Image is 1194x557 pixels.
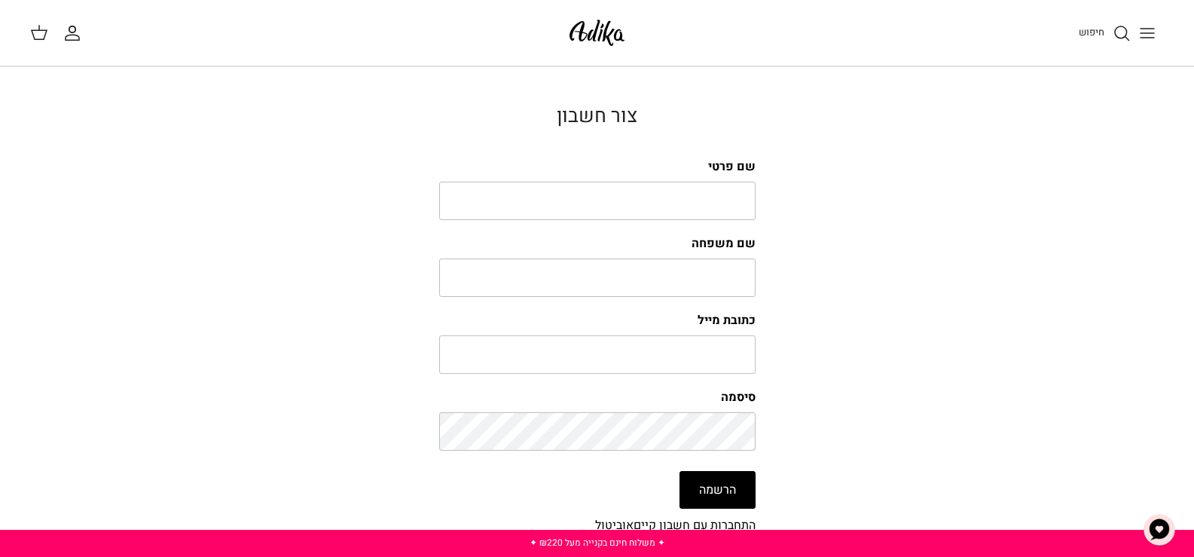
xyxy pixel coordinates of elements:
a: ביטול [595,516,622,534]
label: כתובת מייל [439,312,756,329]
a: ✦ משלוח חינם בקנייה מעל ₪220 ✦ [530,536,665,549]
img: Adika IL [565,15,629,50]
label: סיסמה [439,389,756,406]
h2: צור חשבון [439,105,756,128]
span: או [439,516,756,536]
a: חיפוש [1079,24,1131,42]
a: התחברות עם חשבון קיים [634,516,756,534]
button: Toggle menu [1131,17,1164,50]
span: חיפוש [1079,25,1104,39]
button: הרשמה [679,471,756,509]
button: צ'אט [1137,507,1182,552]
label: שם פרטי [439,158,756,175]
label: שם משפחה [439,235,756,252]
a: החשבון שלי [63,24,87,42]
